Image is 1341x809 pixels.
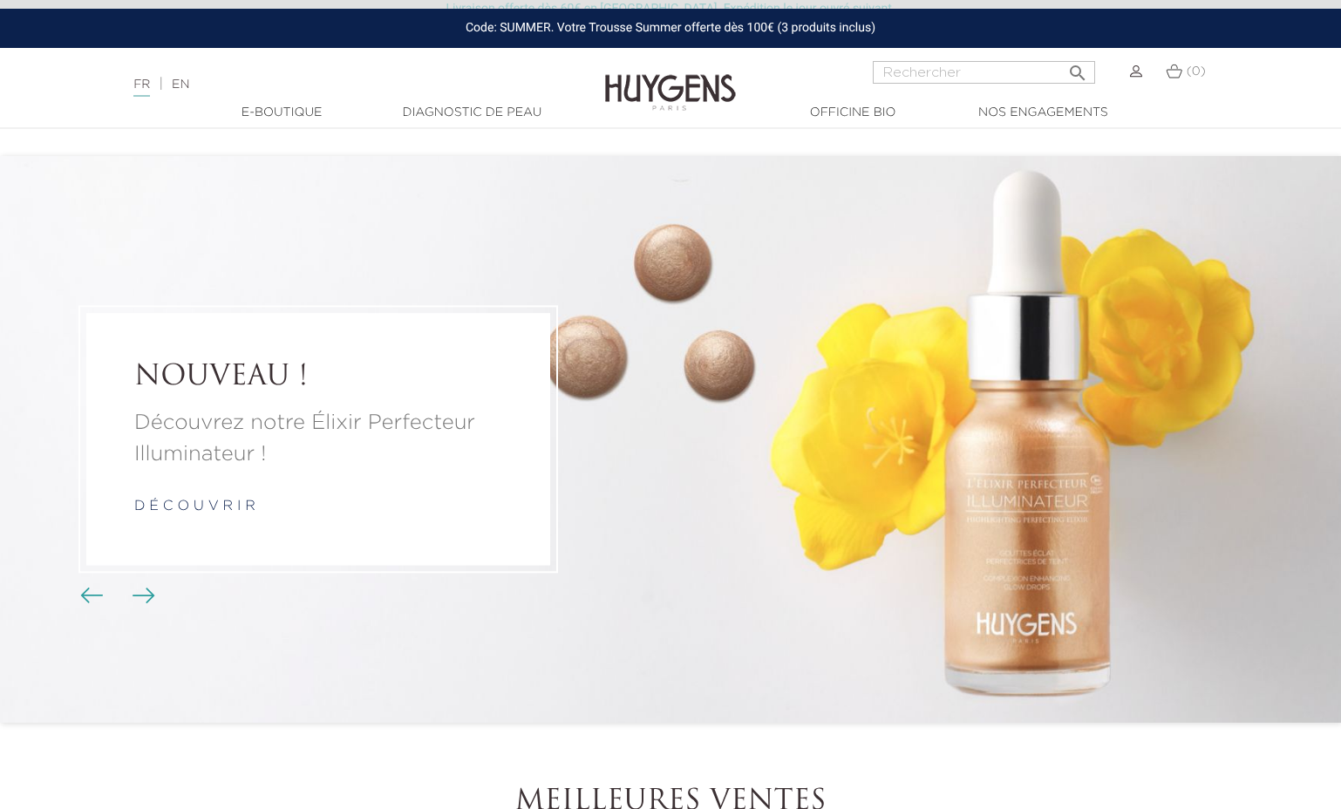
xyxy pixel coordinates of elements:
[134,500,255,513] a: d é c o u v r i r
[873,61,1095,84] input: Rechercher
[134,361,502,394] a: NOUVEAU !
[194,104,369,122] a: E-Boutique
[87,583,144,609] div: Boutons du carrousel
[133,78,150,97] a: FR
[766,104,940,122] a: Officine Bio
[1067,58,1088,78] i: 
[956,104,1130,122] a: Nos engagements
[1187,65,1206,78] span: (0)
[172,78,189,91] a: EN
[385,104,559,122] a: Diagnostic de peau
[125,74,546,95] div: |
[134,407,502,470] a: Découvrez notre Élixir Perfecteur Illuminateur !
[1062,56,1093,79] button: 
[605,46,736,113] img: Huygens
